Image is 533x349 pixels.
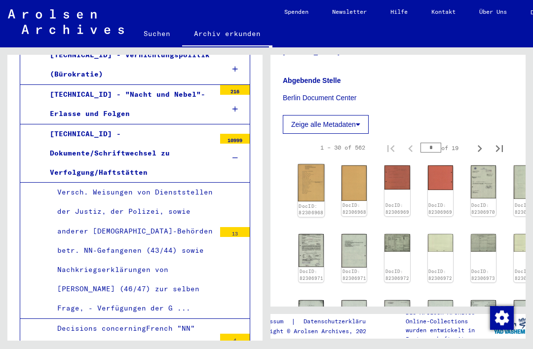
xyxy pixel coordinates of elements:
img: 002.jpg [428,300,453,336]
a: Archiv erkunden [182,22,272,47]
a: DocID: 82306969 [428,202,452,215]
img: 001.jpg [471,165,496,198]
div: Versch. Weisungen von Dienststellen der Justiz, der Polizei, sowie anderer [DEMOGRAPHIC_DATA]-Beh... [50,183,215,318]
a: DocID: 82306969 [385,202,409,215]
a: DocID: 82306968 [299,203,323,216]
p: Copyright © Arolsen Archives, 2021 [252,327,384,336]
img: Arolsen_neg.svg [8,9,124,34]
div: | [252,316,384,327]
div: 13 [220,227,250,237]
img: 001.jpg [299,234,324,267]
p: Berlin Document Center [283,93,513,103]
div: [TECHNICAL_ID] - "Nacht und Nebel"-Erlasse und Folgen [42,85,215,123]
button: First page [381,138,401,157]
a: Datenschutzerklärung [296,316,384,327]
a: DocID: 82306968 [343,202,366,215]
img: Zustimmung ändern [490,306,514,330]
a: Suchen [132,22,182,45]
a: DocID: 82306972 [428,269,452,281]
div: [TECHNICAL_ID] - Vernichtungspolitik (Bürokratie) [42,45,215,84]
div: 4 [220,334,250,344]
img: 001.jpg [298,164,325,202]
div: 10999 [220,134,250,144]
div: Zustimmung ändern [490,306,513,329]
img: 001.jpg [471,234,496,252]
p: wurden entwickelt in Partnerschaft mit [406,326,494,344]
a: DocID: 82306970 [471,202,495,215]
img: 001.jpg [471,300,496,335]
b: Abgebende Stelle [283,77,341,84]
p: Die Arolsen Archives Online-Collections [406,308,494,326]
a: DocID: 82306971 [300,269,323,281]
button: Last page [490,138,509,157]
img: 001.jpg [299,300,324,335]
a: DocID: 82306972 [385,269,409,281]
img: 002.jpg [428,234,453,252]
div: 1 – 30 of 562 [320,143,365,152]
div: of 19 [420,143,470,153]
img: 001.jpg [384,300,410,336]
div: 216 [220,85,250,95]
a: DocID: 82306973 [471,269,495,281]
img: 002.jpg [342,165,367,201]
img: 001.jpg [384,165,410,190]
img: 002.jpg [428,165,453,190]
button: Zeige alle Metadaten [283,115,369,134]
img: 001.jpg [384,234,410,252]
div: [TECHNICAL_ID] - Dokumente/Schriftwechsel zu Verfolgung/Haftstätten [42,124,215,183]
button: Previous page [401,138,420,157]
a: DocID: 82306971 [343,269,366,281]
img: 002.jpg [342,234,367,268]
a: Impressum [252,316,291,327]
img: 002.jpg [342,300,367,336]
button: Next page [470,138,490,157]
